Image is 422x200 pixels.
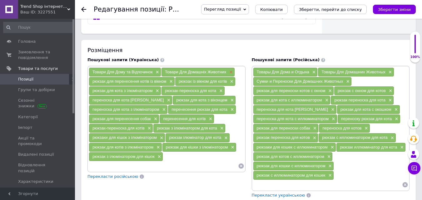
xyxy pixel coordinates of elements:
span: переноска для кота [PERSON_NAME] [92,98,164,102]
span: рюкзак для кота с окошком [340,107,391,112]
span: Копіювати [260,7,283,12]
span: рюкзак для переноски собак [257,126,310,130]
span: рюкзак с иллюминатором для кота [322,135,387,140]
span: Перегляд позиції [204,7,241,12]
span: Акції та промокоди [18,135,58,147]
button: Копіювати [255,5,288,14]
span: переноску рюкзак для кота [341,116,392,121]
span: рюкзак переноска для кота [334,98,385,102]
span: Товари та послуги [18,66,58,71]
button: Зберегти зміни [373,5,416,14]
span: рюкзак з ілюмінатором для кішок [92,154,155,159]
span: Спосіб оплати вимкнено в налаштуваннях [202,14,300,19]
span: рюкзак для кошки с иллюминатором [257,163,325,168]
span: Товари Для Домашніх Животних [165,70,226,74]
span: × [330,107,335,112]
span: рюкзак для переноски котов с окном [257,88,325,93]
span: × [345,79,350,84]
span: × [161,107,166,112]
span: рюкзак для перенесення котів із вікном [92,79,166,84]
span: переноска для кота [PERSON_NAME] [257,107,328,112]
span: × [229,98,234,103]
span: рюкзак для кота з віконцем [176,98,227,102]
span: рюкзак для перенесення собак [92,116,151,121]
span: Видалені позиції [18,152,54,157]
span: рюкзак для кота з ілюмінатором [92,88,153,93]
span: × [330,116,335,122]
div: Розміщення [87,46,410,54]
span: × [152,116,157,122]
h2: "Элегантный шик, безопасность и уверенность: MoorPet - Рюкзак с иллюминатором для вашего верного ... [6,6,104,101]
span: × [387,70,392,75]
span: Trend Shop інтернет - магазин трендових товарів для всієї родини та дому [20,4,67,9]
span: × [393,116,398,122]
h2: "Елегантний шик, безпека та впевненість: MoorPet - Рюкзак з ілюмінатором для вашого вірного друга... [6,6,104,86]
span: Сумки и Переноски Для Домашних Животных [257,79,343,84]
span: × [158,135,163,141]
div: 100% [410,55,420,59]
span: рюкзаки для кішок з ілюмінатором [92,135,157,140]
span: Товары Для Домашних Животных [321,70,385,74]
span: × [219,126,224,131]
span: × [230,145,235,150]
span: переноска для кота з ілюмінатором [92,107,159,112]
span: × [324,98,329,103]
div: Ваш ID: 3227551 [20,9,75,15]
span: Товари Для Дому та Відпочинок [92,70,153,74]
span: × [168,79,173,84]
span: × [155,145,160,150]
span: Головна [18,39,36,44]
button: Чат з покупцем [408,162,420,174]
span: × [311,70,316,75]
button: Зберегти, перейти до списку [294,5,367,14]
span: Пошукові запити (Російська) [252,57,320,62]
span: Імпорт [18,125,32,130]
span: × [326,154,331,159]
span: × [329,145,334,150]
i: Зберегти зміни [378,7,411,12]
span: × [166,98,171,103]
span: × [327,88,332,94]
span: рюкзак із вікном для котів [179,79,227,84]
span: × [327,163,332,169]
span: переноска для кота с иллюминатором [257,116,329,121]
span: × [327,173,332,178]
span: Характеристики [18,179,53,184]
span: Відновлення позицій [18,162,58,173]
span: × [393,107,398,112]
span: Категорії [18,114,38,120]
span: рюкзак для кота с иллюминатором [257,98,322,102]
span: рюкзаки для кошек с иллюминатором [257,145,328,149]
span: рюкзак с иллюминатором для кошек [257,173,325,178]
span: × [312,126,317,131]
span: × [207,116,212,122]
span: перенесення рюкзак для кота [171,107,227,112]
span: рюкзак-переноска для кота [165,88,216,93]
span: рюкзак з ілюмінатором для кота [157,126,217,130]
span: × [389,135,394,141]
span: переноска для котов [322,126,361,130]
span: × [146,126,151,131]
span: рюкзак переноска для котов [257,135,310,140]
span: Перекласти українською [252,193,305,198]
div: Повернутися назад [81,7,86,12]
span: Оплатити частинами [105,14,154,19]
span: × [387,98,392,103]
input: Пошук [3,22,74,33]
span: рюкзак для кішки з ілюмінатором [166,145,228,149]
div: 100% Якість заповнення [410,31,420,63]
span: × [154,70,159,75]
span: × [154,88,159,94]
span: × [399,145,404,150]
span: × [223,135,228,141]
span: рюкзак для котов с иллюминатором [257,154,324,159]
span: × [218,88,223,94]
span: × [311,135,316,141]
span: Товары Для Дома и Отдыха [257,70,309,74]
span: Групи та добірки [18,87,55,93]
span: рюкзак ілюмінатор для кота [169,135,221,140]
span: × [156,154,161,159]
span: Замовлення та повідомлення [18,49,58,61]
span: × [387,88,392,94]
span: рюкзак-переноска для котів [92,126,145,130]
